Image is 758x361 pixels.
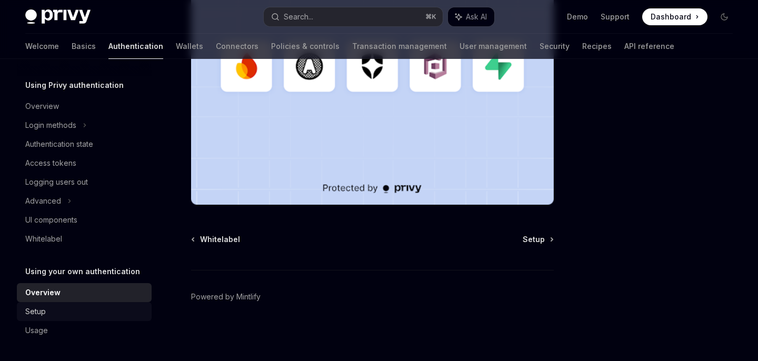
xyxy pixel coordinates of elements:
[17,283,152,302] a: Overview
[17,135,152,154] a: Authentication state
[72,34,96,59] a: Basics
[108,34,163,59] a: Authentication
[25,305,46,318] div: Setup
[642,8,707,25] a: Dashboard
[17,154,152,173] a: Access tokens
[601,12,630,22] a: Support
[200,234,240,245] span: Whitelabel
[448,7,494,26] button: Ask AI
[216,34,258,59] a: Connectors
[191,292,261,302] a: Powered by Mintlify
[264,7,442,26] button: Search...⌘K
[192,234,240,245] a: Whitelabel
[17,321,152,340] a: Usage
[176,34,203,59] a: Wallets
[284,11,313,23] div: Search...
[25,34,59,59] a: Welcome
[716,8,733,25] button: Toggle dark mode
[523,234,545,245] span: Setup
[425,13,436,21] span: ⌘ K
[25,195,61,207] div: Advanced
[25,119,76,132] div: Login methods
[25,324,48,337] div: Usage
[540,34,570,59] a: Security
[17,302,152,321] a: Setup
[651,12,691,22] span: Dashboard
[624,34,674,59] a: API reference
[271,34,340,59] a: Policies & controls
[25,176,88,188] div: Logging users out
[460,34,527,59] a: User management
[17,229,152,248] a: Whitelabel
[25,233,62,245] div: Whitelabel
[25,9,91,24] img: dark logo
[25,100,59,113] div: Overview
[25,214,77,226] div: UI components
[25,157,76,169] div: Access tokens
[25,286,61,299] div: Overview
[352,34,447,59] a: Transaction management
[17,97,152,116] a: Overview
[582,34,612,59] a: Recipes
[25,79,124,92] h5: Using Privy authentication
[17,173,152,192] a: Logging users out
[567,12,588,22] a: Demo
[523,234,553,245] a: Setup
[25,265,140,278] h5: Using your own authentication
[25,138,93,151] div: Authentication state
[466,12,487,22] span: Ask AI
[17,210,152,229] a: UI components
